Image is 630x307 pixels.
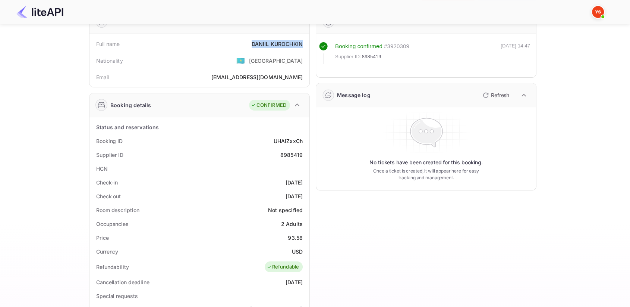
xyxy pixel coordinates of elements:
div: Message log [337,91,371,99]
span: United States [236,54,245,67]
div: Cancellation deadline [96,278,149,286]
div: Check-in [96,179,118,186]
div: [DATE] 14:47 [501,42,530,64]
div: [DATE] [286,278,303,286]
img: LiteAPI Logo [16,6,63,18]
div: Check out [96,192,121,200]
div: DANIIL KUROCHKIN [252,40,303,48]
div: Booking confirmed [335,42,382,51]
div: # 3920309 [384,42,409,51]
p: Once a ticket is created, it will appear here for easy tracking and management. [367,168,485,181]
div: Booking details [110,101,151,109]
div: Full name [96,40,120,48]
div: [DATE] [286,192,303,200]
p: No tickets have been created for this booking. [369,159,483,166]
div: Booking ID [96,137,123,145]
div: USD [292,248,303,255]
div: [DATE] [286,179,303,186]
div: Special requests [96,292,138,300]
div: 2 Adults [281,220,303,228]
div: Room description [96,206,139,214]
div: 93.58 [288,234,303,242]
div: Occupancies [96,220,129,228]
div: Email [96,73,109,81]
span: Supplier ID: [335,53,361,61]
div: Nationality [96,57,123,65]
div: 8985419 [280,151,303,159]
img: Yandex Support [592,6,604,18]
span: 8985419 [362,53,381,61]
div: [EMAIL_ADDRESS][DOMAIN_NAME] [211,73,303,81]
button: Refresh [478,89,512,101]
div: Currency [96,248,118,255]
div: [GEOGRAPHIC_DATA] [249,57,303,65]
div: Price [96,234,109,242]
div: Refundable [267,263,299,271]
div: Status and reservations [96,123,159,131]
div: HCN [96,165,108,173]
div: CONFIRMED [251,102,286,109]
p: Refresh [491,91,509,99]
div: Refundability [96,263,129,271]
div: Supplier ID [96,151,123,159]
div: Not specified [268,206,303,214]
div: UHAIZxxCh [274,137,303,145]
